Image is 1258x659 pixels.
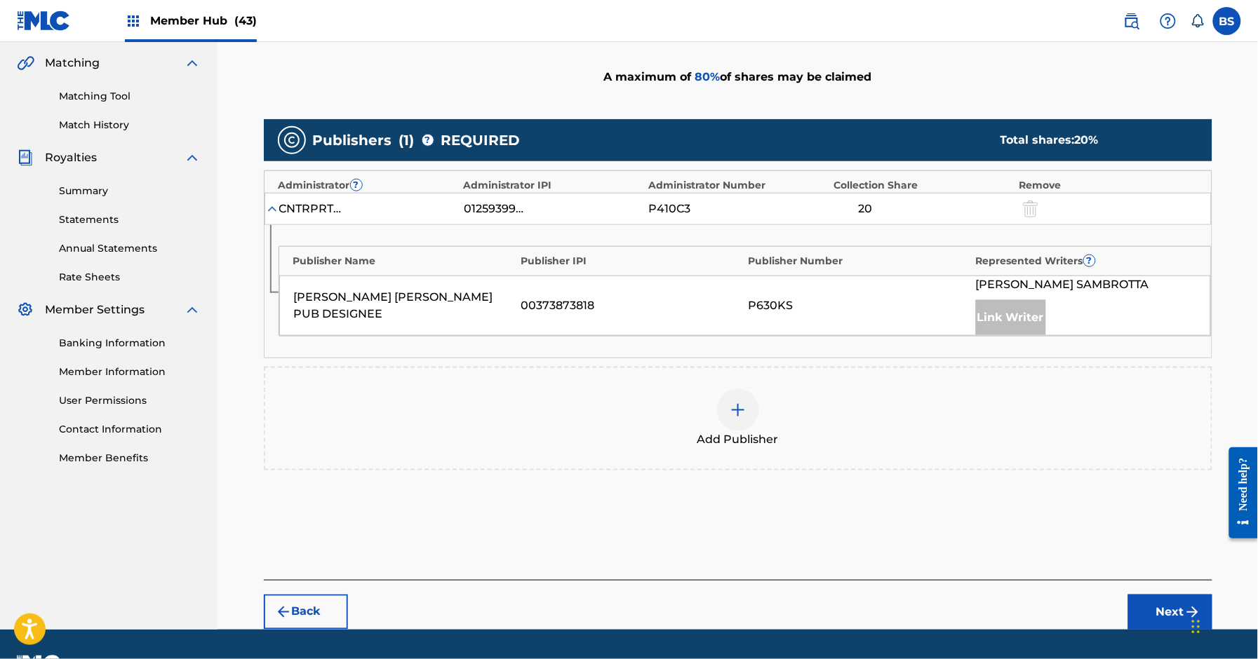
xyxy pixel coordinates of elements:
div: 00373873818 [521,297,742,314]
span: Member Hub [150,13,257,29]
div: Collection Share [834,178,1012,193]
img: Member Settings [17,301,34,318]
span: [PERSON_NAME] SAMBROTTA [976,276,1149,293]
div: [PERSON_NAME] [PERSON_NAME] PUB DESIGNEE [294,289,514,322]
a: Summary [59,184,201,198]
img: add [730,402,747,419]
span: Publishers [313,130,392,151]
a: Rate Sheets [59,270,201,285]
span: Add Publisher [697,431,779,448]
a: Member Benefits [59,451,201,466]
a: User Permissions [59,393,201,408]
iframe: Chat Widget [1188,592,1258,659]
iframe: Resource Center [1219,437,1258,550]
span: Member Settings [45,301,145,318]
div: Represented Writers [976,254,1197,269]
div: Administrator IPI [464,178,642,193]
img: expand [184,55,201,72]
span: ? [422,135,434,146]
span: Matching [45,55,100,72]
img: help [1160,13,1177,29]
span: 80 % [695,70,720,83]
img: expand [184,149,201,166]
a: Match History [59,118,201,133]
div: User Menu [1213,7,1241,35]
img: publishers [283,132,300,149]
div: P630KS [749,297,969,314]
a: Member Information [59,365,201,379]
a: Banking Information [59,336,201,351]
img: MLC Logo [17,11,71,31]
img: expand-cell-toggle [265,202,279,216]
div: Total shares: [1001,132,1184,149]
div: Administrator Number [649,178,827,193]
div: Drag [1192,606,1200,648]
a: Public Search [1118,7,1146,35]
div: Publisher IPI [521,254,742,269]
img: f7272a7cc735f4ea7f67.svg [1184,604,1201,620]
div: Notifications [1191,14,1205,28]
span: (43) [234,14,257,27]
span: ( 1 ) [399,130,415,151]
a: Statements [59,212,201,227]
button: Back [264,595,348,630]
a: Annual Statements [59,241,201,256]
img: expand [184,301,201,318]
img: search [1123,13,1140,29]
div: Help [1154,7,1182,35]
img: Matching [17,55,34,72]
div: A maximum of of shares may be claimed [264,41,1212,112]
span: ? [1084,255,1095,266]
button: Next [1128,595,1212,630]
img: Top Rightsholders [125,13,142,29]
span: REQUIRED [441,130,521,151]
span: ? [351,179,362,191]
div: Remove [1019,178,1198,193]
span: 20 % [1075,133,1099,147]
a: Contact Information [59,422,201,437]
div: Publisher Name [293,254,514,269]
img: Royalties [17,149,34,166]
span: Royalties [45,149,97,166]
div: Administrator [279,178,457,193]
a: Matching Tool [59,89,201,104]
div: Publisher Number [749,254,970,269]
img: 7ee5dd4eb1f8a8e3ef2f.svg [275,604,292,620]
